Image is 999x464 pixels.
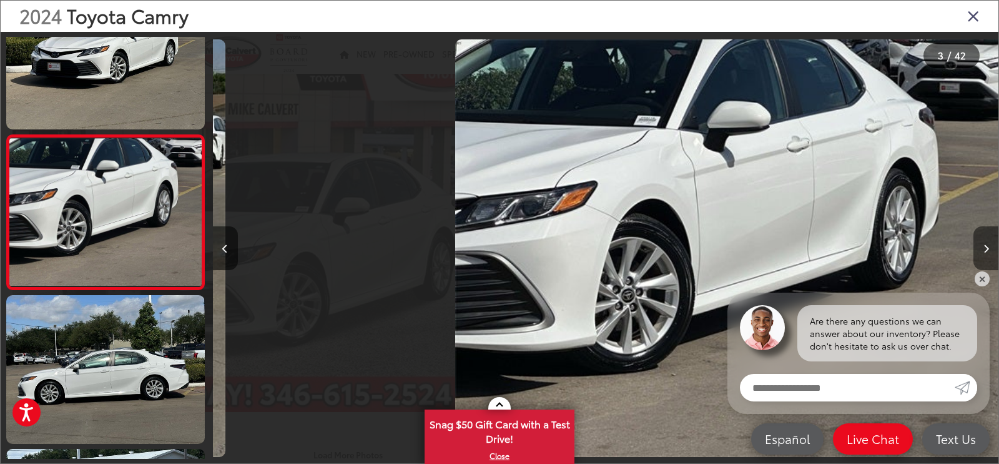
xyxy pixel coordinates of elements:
[67,2,189,29] span: Toyota Camry
[19,2,62,29] span: 2024
[797,305,977,361] div: Are there any questions we can answer about our inventory? Please don't hesitate to ask us over c...
[759,431,816,446] span: Español
[973,226,998,270] button: Next image
[833,423,913,455] a: Live Chat
[7,139,204,286] img: 2024 Toyota Camry LE
[955,374,977,401] a: Submit
[740,374,955,401] input: Enter your message
[938,48,943,62] span: 3
[922,423,990,455] a: Text Us
[751,423,824,455] a: Español
[426,411,573,449] span: Snag $50 Gift Card with a Test Drive!
[955,48,966,62] span: 42
[4,293,207,445] img: 2024 Toyota Camry LE
[967,8,980,24] i: Close gallery
[930,431,982,446] span: Text Us
[840,431,905,446] span: Live Chat
[213,226,238,270] button: Previous image
[740,305,785,350] img: Agent profile photo
[946,51,952,60] span: /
